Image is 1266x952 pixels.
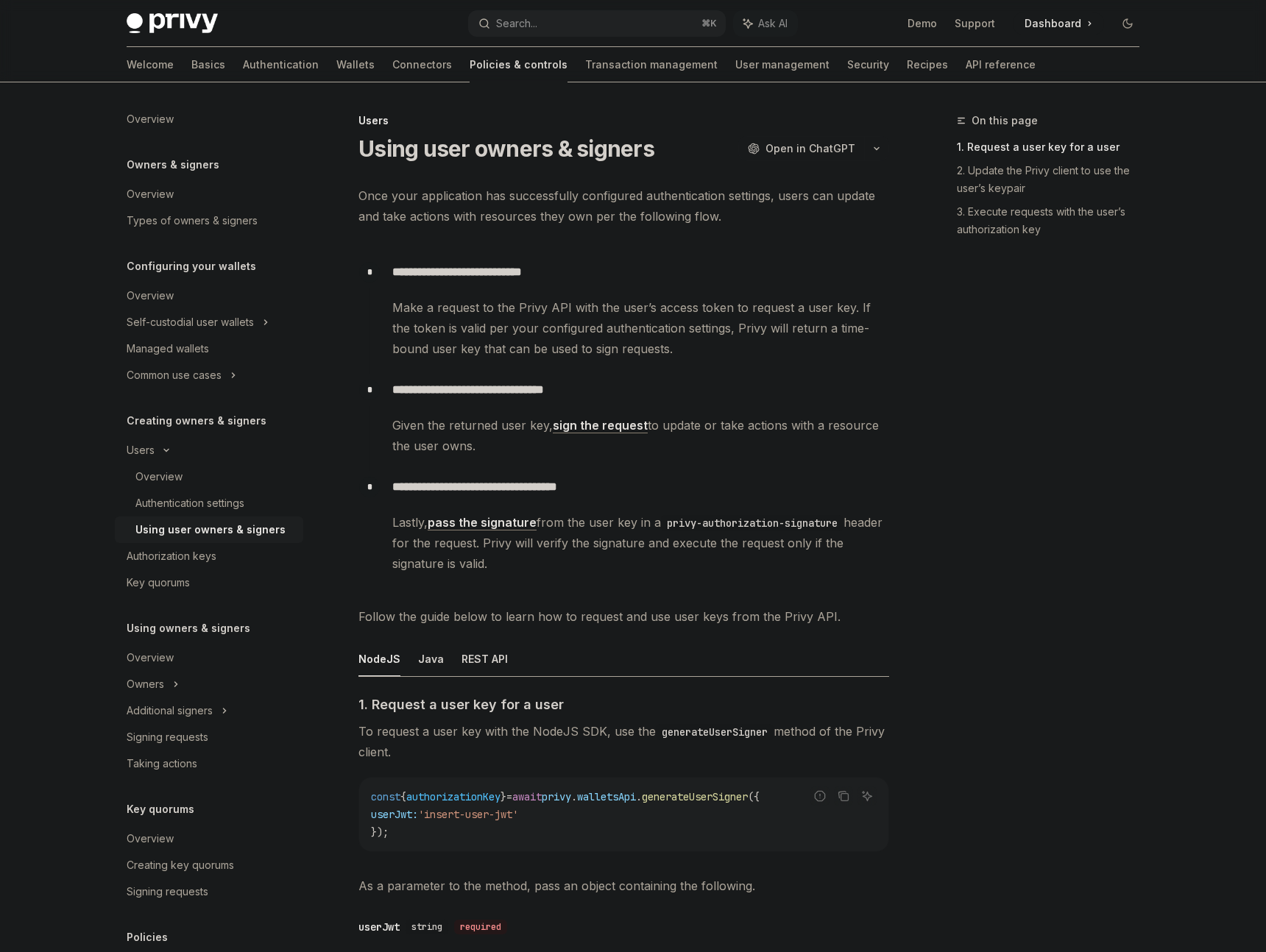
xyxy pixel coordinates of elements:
code: privy-authorization-signature [661,515,844,531]
a: Basics [191,47,225,82]
h5: Configuring your wallets [127,257,256,275]
a: Overview [115,283,303,309]
a: Creating key quorums [115,852,303,878]
a: Managed wallets [115,335,303,362]
span: Given the returned user key, to update or take actions with a resource the user owns. [392,415,888,456]
button: Search...⌘K [468,10,726,37]
a: Key quorums [115,569,303,596]
a: Authorization keys [115,543,303,569]
a: Security [847,47,889,82]
a: User management [735,47,830,82]
div: Signing requests [127,883,208,901]
span: generateUserSigner [642,790,748,803]
a: Recipes [907,47,948,82]
button: NodeJS [358,642,400,676]
div: Overview [127,185,174,203]
a: Overview [115,825,303,852]
div: Types of owners & signers [127,212,258,230]
div: Self-custodial user wallets [127,313,254,331]
div: Signing requests [127,728,208,746]
div: Overview [127,110,174,128]
div: required [454,920,507,934]
button: Ask AI [857,786,877,806]
div: Managed wallets [127,340,209,358]
div: userJwt [358,920,400,934]
span: Follow the guide below to learn how to request and use user keys from the Privy API. [358,606,889,627]
span: To request a user key with the NodeJS SDK, use the method of the Privy client. [358,721,889,762]
span: 'insert-user-jwt' [418,808,518,821]
span: Open in ChatGPT [765,141,855,156]
div: Users [358,113,889,128]
a: Transaction management [585,47,718,82]
div: Overview [135,468,183,486]
span: Dashboard [1025,16,1081,31]
button: Ask AI [733,10,798,37]
button: Toggle dark mode [1116,12,1139,35]
span: 1. Request a user key for a user [358,695,564,714]
div: Authorization keys [127,547,216,565]
h5: Policies [127,928,168,946]
a: Signing requests [115,724,303,750]
span: Once your application has successfully configured authentication settings, users can update and t... [358,185,889,227]
div: Owners [127,675,164,693]
div: Users [127,441,155,459]
button: REST API [462,642,508,676]
span: string [411,921,442,933]
a: Dashboard [1013,12,1104,35]
img: dark logo [127,13,218,34]
div: Overview [127,830,174,848]
h5: Creating owners & signers [127,412,266,430]
button: Copy the contents from the code block [834,786,853,806]
span: As a parameter to the method, pass an object containing the following. [358,875,889,896]
a: Authentication [243,47,319,82]
code: generateUserSigner [656,724,774,740]
a: Authentication settings [115,490,303,516]
span: = [506,790,512,803]
span: ⌘ K [701,18,717,29]
h5: Owners & signers [127,156,219,174]
span: Make a request to the Privy API with the user’s access token to request a user key. If the token ... [392,297,888,359]
span: walletsApi [577,790,636,803]
div: Additional signers [127,702,213,720]
span: authorizationKey [406,790,501,803]
span: { [400,790,406,803]
span: . [571,790,577,803]
span: On this page [972,112,1038,129]
h5: Using owners & signers [127,619,250,637]
a: Overview [115,463,303,490]
span: await [512,790,542,803]
a: Using user owners & signers [115,516,303,543]
div: Overview [127,649,174,667]
a: Taking actions [115,750,303,777]
a: Support [955,16,995,31]
span: userJwt: [371,808,418,821]
a: Policies & controls [470,47,567,82]
a: Demo [908,16,937,31]
button: Open in ChatGPT [738,136,864,161]
span: Ask AI [758,16,788,31]
div: Overview [127,287,174,305]
a: Overview [115,644,303,671]
div: Common use cases [127,366,222,384]
span: Lastly, from the user key in a header for the request. Privy will verify the signature and execut... [392,512,888,574]
button: Java [418,642,444,676]
a: API reference [966,47,1036,82]
a: Wallets [336,47,375,82]
a: pass the signature [428,515,537,530]
a: Signing requests [115,878,303,905]
a: Types of owners & signers [115,207,303,234]
span: ({ [748,790,760,803]
div: Authentication settings [135,494,244,512]
a: sign the request [553,418,648,433]
button: Report incorrect code [810,786,830,806]
span: } [501,790,506,803]
a: Overview [115,106,303,132]
span: const [371,790,400,803]
div: Creating key quorums [127,856,234,874]
h5: Key quorums [127,800,194,818]
a: Connectors [392,47,452,82]
a: 1. Request a user key for a user [957,135,1151,159]
h1: Using user owners & signers [358,135,654,162]
span: privy [542,790,571,803]
div: Key quorums [127,574,190,592]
